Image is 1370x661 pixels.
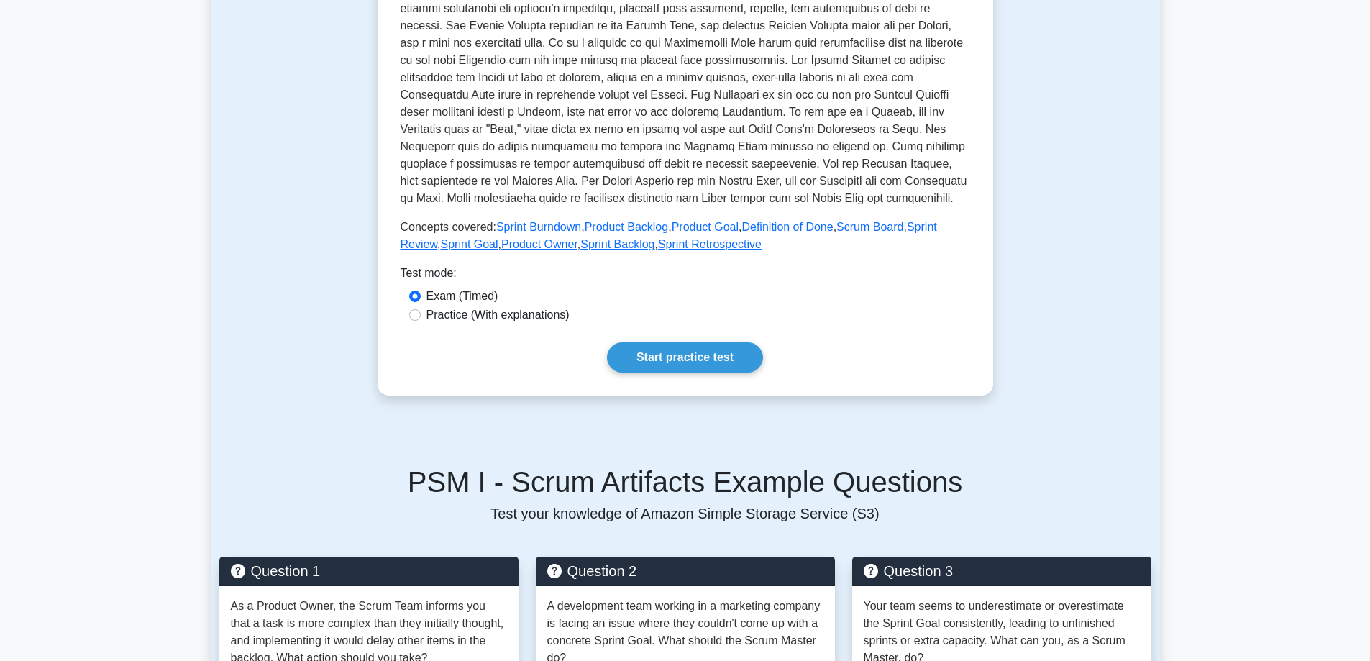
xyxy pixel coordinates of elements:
a: Sprint Goal [441,238,498,250]
div: Test mode: [401,265,970,288]
h5: Question 3 [864,562,1140,580]
a: Product Backlog [585,221,669,233]
h5: Question 2 [547,562,823,580]
label: Practice (With explanations) [426,306,570,324]
a: Product Owner [501,238,577,250]
a: Scrum Board [836,221,903,233]
a: Sprint Backlog [580,238,654,250]
p: Concepts covered: , , , , , , , , , [401,219,970,253]
p: Test your knowledge of Amazon Simple Storage Service (S3) [219,505,1151,522]
a: Definition of Done [741,221,833,233]
a: Product Goal [672,221,739,233]
label: Exam (Timed) [426,288,498,305]
h5: Question 1 [231,562,507,580]
a: Sprint Review [401,221,937,250]
h5: PSM I - Scrum Artifacts Example Questions [219,465,1151,499]
a: Sprint Retrospective [658,238,762,250]
a: Start practice test [607,342,763,373]
a: Sprint Burndown [496,221,581,233]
